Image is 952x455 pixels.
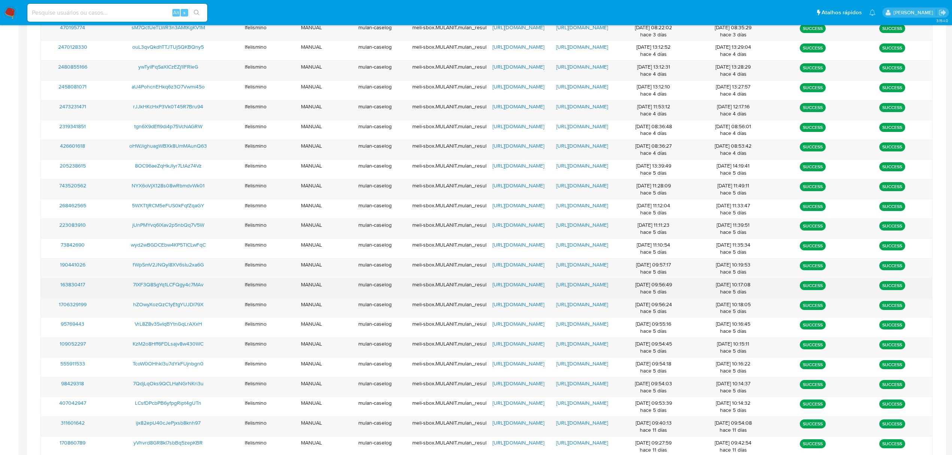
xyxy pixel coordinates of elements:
a: Sair [939,9,946,16]
a: Notificações [869,9,876,16]
span: Alt [173,9,179,16]
input: Pesquise usuários ou casos... [27,8,207,18]
span: 3.154.0 [936,18,948,24]
button: search-icon [189,7,204,18]
p: laisa.felismino@mercadolivre.com [894,9,936,16]
span: s [183,9,186,16]
span: Atalhos rápidos [822,9,862,16]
